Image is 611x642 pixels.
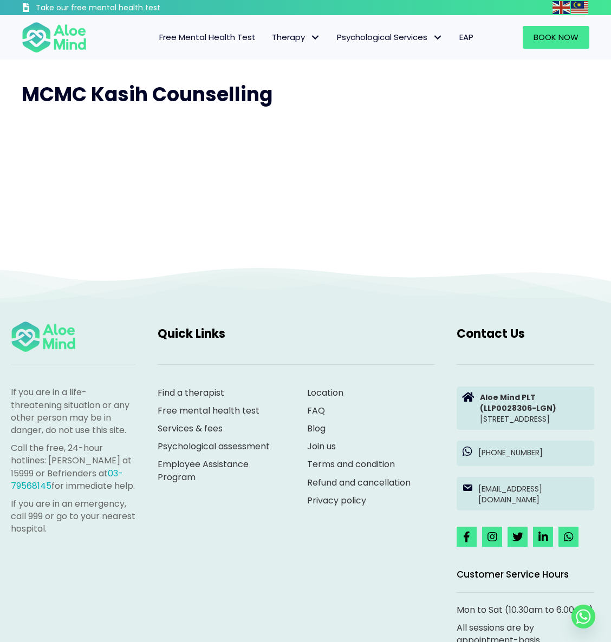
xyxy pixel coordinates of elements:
p: [PHONE_NUMBER] [478,447,588,458]
p: [EMAIL_ADDRESS][DOMAIN_NAME] [478,483,588,506]
a: Take our free mental health test [22,3,198,15]
img: en [552,1,570,14]
span: Free Mental Health Test [159,31,256,43]
a: Privacy policy [307,494,366,507]
span: Psychological Services [337,31,443,43]
a: English [552,1,571,14]
a: 03-79568145 [11,467,123,492]
a: [EMAIL_ADDRESS][DOMAIN_NAME] [457,477,594,511]
a: Whatsapp [571,605,595,628]
span: Contact Us [457,325,525,342]
p: [STREET_ADDRESS] [480,392,588,425]
a: TherapyTherapy: submenu [264,26,329,49]
p: Mon to Sat (10.30am to 6.00pm) [457,604,594,616]
span: Quick Links [158,325,225,342]
a: Psychological assessment [158,440,270,453]
a: Services & fees [158,422,223,435]
a: [PHONE_NUMBER] [457,441,594,466]
nav: Menu [97,26,482,49]
h3: Take our free mental health test [36,3,198,14]
a: Refund and cancellation [307,476,411,489]
strong: Aloe Mind PLT [480,392,536,403]
a: EAP [451,26,482,49]
iframe: Booking widget [22,130,589,212]
a: Location [307,386,343,399]
span: Therapy [272,31,321,43]
p: If you are in an emergency, call 999 or go to your nearest hospital. [11,497,136,535]
img: ms [571,1,588,14]
img: Aloe mind Logo [11,320,76,353]
a: FAQ [307,404,325,417]
p: Call the free, 24-hour hotlines: [PERSON_NAME] at 15999 or Befrienders at for immediate help. [11,442,136,492]
span: EAP [459,31,473,43]
h2: MCMC Kasih Counselling [22,81,589,108]
span: Therapy: submenu [308,30,323,45]
a: Blog [307,422,326,435]
a: Find a therapist [158,386,224,399]
a: Malay [571,1,589,14]
a: Free Mental Health Test [151,26,264,49]
span: Customer Service Hours [457,568,569,581]
a: Aloe Mind PLT(LLP0028306-LGN)[STREET_ADDRESS] [457,386,594,430]
p: If you are in a life-threatening situation or any other person may be in danger, do not use this ... [11,386,136,436]
a: Employee Assistance Program [158,458,249,483]
a: Psychological ServicesPsychological Services: submenu [329,26,451,49]
a: Book Now [523,26,589,49]
img: Aloe mind Logo [22,21,87,54]
span: Book Now [534,31,578,43]
strong: (LLP0028306-LGN) [480,403,556,414]
a: Terms and condition [307,458,395,470]
a: Free mental health test [158,404,259,417]
span: Psychological Services: submenu [430,30,446,45]
a: Join us [307,440,336,453]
